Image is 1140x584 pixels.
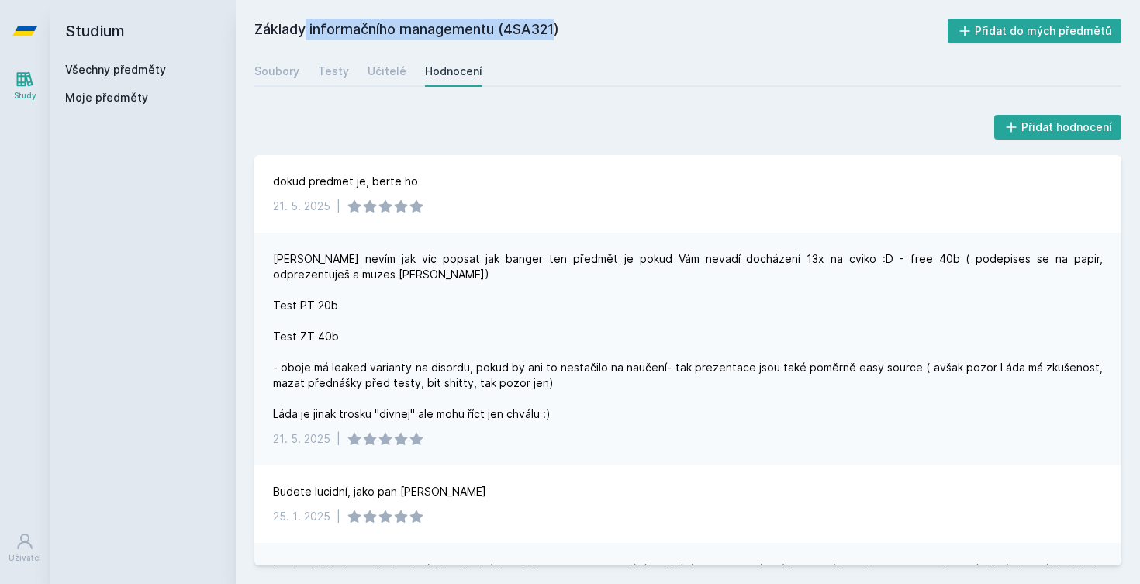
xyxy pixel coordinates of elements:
[254,19,948,43] h2: Základy informačního managementu (4SA321)
[948,19,1122,43] button: Přidat do mých předmětů
[9,552,41,564] div: Uživatel
[318,56,349,87] a: Testy
[337,431,340,447] div: |
[254,56,299,87] a: Soubory
[273,174,418,189] div: dokud predmet je, berte ho
[425,64,482,79] div: Hodnocení
[273,431,330,447] div: 21. 5. 2025
[273,484,486,499] div: Budete lucidní, jako pan [PERSON_NAME]
[65,90,148,105] span: Moje předměty
[65,63,166,76] a: Všechny předměty
[273,251,1103,422] div: [PERSON_NAME] nevím jak víc popsat jak banger ten předmět je pokud Vám nevadí docházení 13x na cv...
[368,64,406,79] div: Učitelé
[3,62,47,109] a: Study
[14,90,36,102] div: Study
[337,199,340,214] div: |
[994,115,1122,140] button: Přidat hodnocení
[273,509,330,524] div: 25. 1. 2025
[254,64,299,79] div: Soubory
[337,509,340,524] div: |
[318,64,349,79] div: Testy
[273,199,330,214] div: 21. 5. 2025
[425,56,482,87] a: Hodnocení
[368,56,406,87] a: Učitelé
[3,524,47,572] a: Uživatel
